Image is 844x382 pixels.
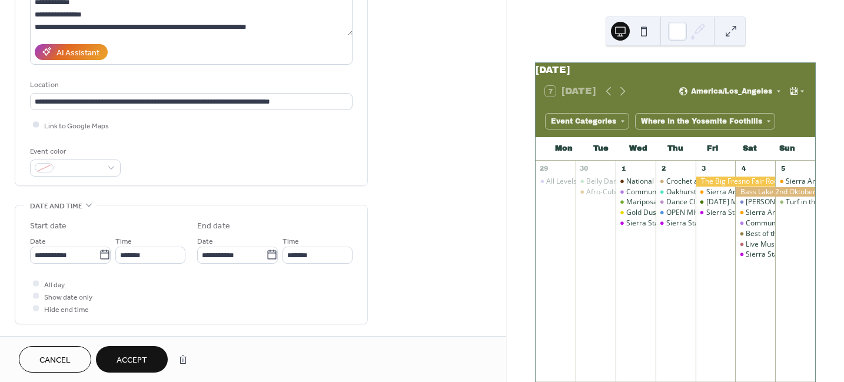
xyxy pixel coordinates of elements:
div: Sierra Art Trails [735,208,775,218]
div: 1 [619,164,628,173]
button: AI Assistant [35,44,108,60]
div: All Levels Yoga with Dr. Beal [536,177,576,187]
div: Sierra Stargazing [616,218,656,228]
div: Best of the Wild [746,229,797,239]
div: Sierra Stargazing [656,218,696,228]
span: Date and time [30,200,82,212]
div: Tue [583,137,620,161]
div: Community Meal At United Methodist [735,218,775,228]
div: Mariposa Certified Farmers' Market [616,197,656,207]
div: 5 [779,164,787,173]
div: Start date [30,220,67,232]
span: Time [283,235,299,247]
div: Sierra Stargazing [666,218,723,228]
div: Sat [732,137,769,161]
div: Sierra Stargazing [706,208,763,218]
div: The Big Fresno Fair Rodeo [696,177,776,187]
div: Crochet and Knitting Group [656,177,696,187]
div: Location [30,79,350,91]
div: Dance Class! Swing, Fox Trot, Cha Cha and Salsa [656,197,696,207]
span: All day [44,278,65,291]
div: Mariposa Certified Farmers' Market [626,197,744,207]
div: Community Meal At [DEMOGRAPHIC_DATA] [626,187,770,197]
div: Sierra Art Trails [775,177,815,187]
div: Afro-Cuban Dance [586,187,647,197]
button: Cancel [19,346,91,373]
div: [DATE] Movie Night at the Barn [706,197,809,207]
span: Time [115,235,132,247]
span: America/Los_Angeles [691,88,772,95]
div: Afro-Cuban Dance [576,187,616,197]
div: Belly Dance Class [586,177,644,187]
div: OPEN MIC at [GEOGRAPHIC_DATA] by the River [666,208,821,218]
div: 2 [659,164,668,173]
span: Link to Google Maps [44,119,109,132]
div: Sierra Stargazing [626,218,683,228]
div: Sierra Stargazing [696,208,736,218]
div: Sierra Stargazing [746,250,803,260]
span: Show date only [44,291,92,303]
div: Live Music by the River [746,240,820,250]
div: Belly Dance Class [576,177,616,187]
div: National Coffee with a Cop Day [616,177,656,187]
span: Hide end time [44,303,89,315]
span: Accept [117,354,147,367]
span: Date [30,235,46,247]
div: Gold Dust Dancers Beginning Square/Line Dance Class [616,208,656,218]
div: Sierra Art Trails [746,208,798,218]
div: AI Assistant [57,46,99,59]
div: All Levels Yoga with [PERSON_NAME] [546,177,667,187]
div: Thu [657,137,694,161]
div: Oakhurst Farmers Market [666,187,751,197]
div: Event color [30,145,118,158]
div: OPEN MIC at Queen's Inn by the River [656,208,696,218]
div: 30 [579,164,588,173]
div: [DATE] [536,63,815,77]
div: Oakhurst Farmers Market [656,187,696,197]
div: Best of the Wild [735,229,775,239]
div: Sierra Art Trails [706,187,758,197]
div: Turf in the Bog - Solo Irish Flute [775,197,815,207]
div: Sierra Art Trails [786,177,838,187]
button: Accept [96,346,168,373]
div: Friday Movie Night at the Barn [696,197,736,207]
div: 3 [699,164,708,173]
div: Bass Lake 2nd Oktober Fest (Beer Festival) [735,187,815,197]
div: National Coffee with a Cop Day [626,177,728,187]
div: End date [197,220,230,232]
div: Kiwanii's Run For The Gold Car Show [735,197,775,207]
div: 29 [539,164,548,173]
div: Sierra Art Trails [696,187,736,197]
span: Cancel [39,354,71,367]
div: Crochet and Knitting Group [666,177,755,187]
div: Live Music by the River [735,240,775,250]
div: Fri [694,137,731,161]
div: Gold Dust Dancers Beginning Square/Line Dance Class [626,208,806,218]
div: Community Meal At United Methodist [616,187,656,197]
div: Sun [769,137,806,161]
div: Sierra Stargazing [735,250,775,260]
div: Mon [545,137,582,161]
div: Wed [620,137,657,161]
div: 4 [739,164,747,173]
span: Date [197,235,213,247]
